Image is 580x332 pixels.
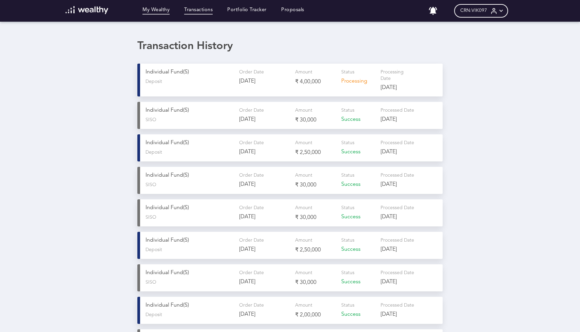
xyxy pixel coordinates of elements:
[146,280,156,285] span: SISO
[341,78,375,85] p: Processing
[381,116,415,123] p: [DATE]
[295,70,312,74] span: Amount
[341,116,375,123] p: Success
[341,140,354,145] span: Status
[295,116,336,124] p: ₹ 30,000
[381,246,415,253] p: [DATE]
[381,311,415,318] p: [DATE]
[146,312,162,318] span: Deposit
[239,311,290,318] p: [DATE]
[295,238,312,243] span: Amount
[341,70,354,74] span: Status
[341,108,354,113] span: Status
[295,149,336,156] p: ₹ 2,50,000
[295,214,336,221] p: ₹ 30,000
[281,7,304,15] a: Proposals
[295,181,336,189] p: ₹ 30,000
[146,150,162,155] span: Deposit
[341,246,375,253] p: Success
[137,40,443,53] div: Transaction History
[295,246,336,253] p: ₹ 2,50,000
[295,108,312,113] span: Amount
[381,140,414,145] span: Processed Date
[341,205,354,210] span: Status
[381,149,415,155] p: [DATE]
[239,238,264,243] span: Order Date
[341,149,375,155] p: Success
[341,279,375,285] p: Success
[295,279,336,286] p: ₹ 30,000
[341,311,375,318] p: Success
[184,7,213,15] a: Transactions
[341,214,375,220] p: Success
[381,181,415,188] p: [DATE]
[146,140,234,146] p: Individual Fund(s)
[239,70,264,74] span: Order Date
[146,172,234,179] p: Individual Fund(s)
[381,303,414,308] span: Processed Date
[239,173,264,178] span: Order Date
[381,85,415,91] p: [DATE]
[146,107,234,114] p: Individual Fund(s)
[295,78,336,85] p: ₹ 4,00,000
[146,247,162,253] span: Deposit
[239,116,290,123] p: [DATE]
[341,238,354,243] span: Status
[239,246,290,253] p: [DATE]
[295,140,312,145] span: Amount
[381,108,414,113] span: Processed Date
[239,149,290,155] p: [DATE]
[239,270,264,275] span: Order Date
[381,270,414,275] span: Processed Date
[146,302,234,309] p: Individual Fund(s)
[146,182,156,188] span: SISO
[341,181,375,188] p: Success
[146,237,234,244] p: Individual Fund(s)
[381,214,415,220] p: [DATE]
[295,173,312,178] span: Amount
[239,140,264,145] span: Order Date
[146,205,234,211] p: Individual Fund(s)
[239,279,290,285] p: [DATE]
[295,303,312,308] span: Amount
[146,69,234,75] p: Individual Fund(s)
[65,6,109,14] img: wl-logo-white.svg
[341,270,354,275] span: Status
[239,205,264,210] span: Order Date
[460,8,487,14] span: CRN: VIK097
[239,108,264,113] span: Order Date
[239,78,290,85] p: [DATE]
[381,173,414,178] span: Processed Date
[239,181,290,188] p: [DATE]
[341,173,354,178] span: Status
[381,70,404,81] span: Processing Date
[227,7,267,15] a: Portfolio Tracker
[146,117,156,123] span: SISO
[146,79,162,85] span: Deposit
[239,214,290,220] p: [DATE]
[239,303,264,308] span: Order Date
[341,303,354,308] span: Status
[381,279,415,285] p: [DATE]
[146,215,156,220] span: SISO
[142,7,170,15] a: My Wealthy
[295,205,312,210] span: Amount
[295,270,312,275] span: Amount
[295,311,336,318] p: ₹ 2,00,000
[381,205,414,210] span: Processed Date
[381,238,414,243] span: Processed Date
[146,270,234,276] p: Individual Fund(s)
